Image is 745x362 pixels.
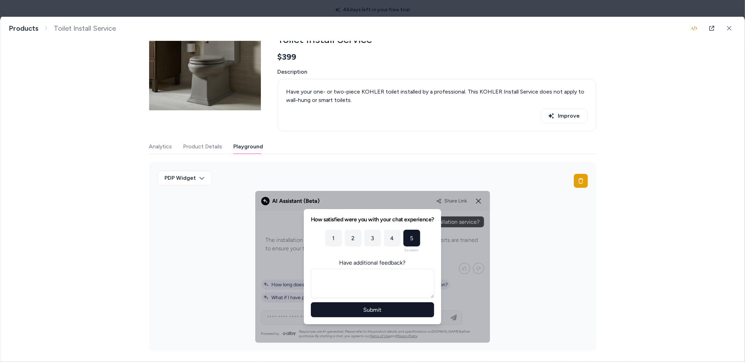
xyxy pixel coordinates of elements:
button: PDP Widget [158,171,212,185]
a: Products [9,24,38,33]
span: Toilet Install Service [54,24,116,33]
button: Product Details [183,140,222,154]
button: Improve [541,109,587,123]
span: $399 [278,52,297,62]
button: Analytics [149,140,172,154]
button: Playground [234,140,263,154]
img: aah32389_rgb [149,15,261,126]
p: Have your one- or two-piece KOHLER toilet installed by a professional. This KOHLER Install Servic... [286,88,587,104]
span: Description [278,68,596,76]
nav: breadcrumb [9,24,116,33]
span: PDP Widget [165,174,196,182]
